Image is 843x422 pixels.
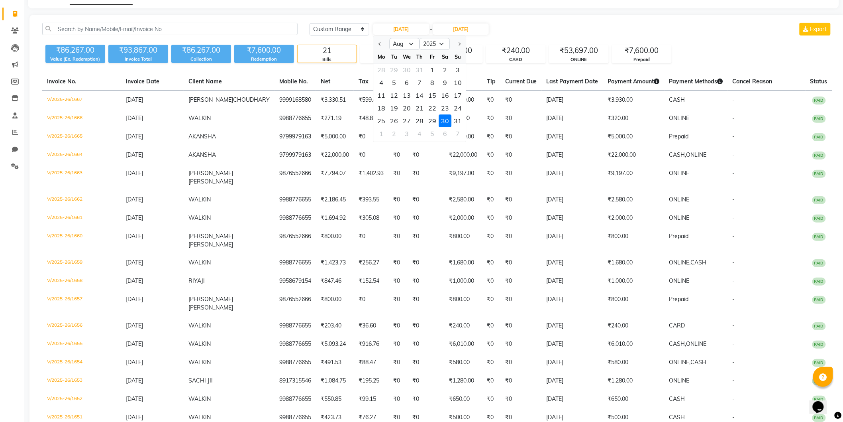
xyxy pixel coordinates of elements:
[603,91,665,110] td: ₹3,930.00
[439,102,451,114] div: Saturday, August 23, 2025
[542,227,603,254] td: [DATE]
[426,63,439,76] div: 1
[400,63,413,76] div: 30
[413,63,426,76] div: 31
[42,209,121,227] td: V/2025-26/1661
[388,254,408,272] td: ₹0
[812,278,826,286] span: PAID
[375,102,388,114] div: Monday, August 18, 2025
[603,254,665,272] td: ₹1,680.00
[810,78,827,85] span: Status
[126,214,143,221] span: [DATE]
[733,233,735,240] span: -
[426,89,439,102] div: Friday, August 15, 2025
[486,56,545,63] div: CARD
[451,127,464,140] div: 7
[388,272,408,290] td: ₹0
[500,191,542,209] td: ₹0
[234,56,294,63] div: Redemption
[603,209,665,227] td: ₹2,000.00
[400,50,413,63] div: We
[426,127,439,140] div: Friday, September 5, 2025
[188,241,233,248] span: [PERSON_NAME]
[42,290,121,317] td: V/2025-26/1657
[444,209,482,227] td: ₹2,000.00
[482,209,500,227] td: ₹0
[388,164,408,191] td: ₹0
[603,191,665,209] td: ₹2,580.00
[542,164,603,191] td: [DATE]
[354,164,388,191] td: ₹1,402.93
[482,290,500,317] td: ₹0
[126,78,159,85] span: Invoice Date
[408,209,444,227] td: ₹0
[669,277,690,284] span: ONLINE
[426,50,439,63] div: Fr
[188,277,201,284] span: RIYA
[400,76,413,89] div: 6
[444,254,482,272] td: ₹1,680.00
[42,227,121,254] td: V/2025-26/1660
[188,114,211,122] span: WALKIN
[298,45,357,56] div: 21
[542,209,603,227] td: [DATE]
[188,170,233,177] span: [PERSON_NAME]
[388,50,400,63] div: Tu
[388,127,400,140] div: Tuesday, September 2, 2025
[812,97,826,105] span: PAID
[603,109,665,128] td: ₹320.00
[388,146,408,164] td: ₹0
[733,277,735,284] span: -
[316,91,354,110] td: ₹3,330.51
[542,109,603,128] td: [DATE]
[354,128,388,146] td: ₹0
[733,78,772,85] span: Cancel Reason
[500,91,542,110] td: ₹0
[188,78,222,85] span: Client Name
[500,109,542,128] td: ₹0
[354,272,388,290] td: ₹152.54
[810,390,835,414] iframe: chat widget
[603,227,665,254] td: ₹800.00
[274,191,316,209] td: 9988776655
[733,96,735,103] span: -
[201,277,205,284] span: JI
[444,290,482,317] td: ₹800.00
[542,290,603,317] td: [DATE]
[439,50,451,63] div: Sa
[439,76,451,89] div: Saturday, August 9, 2025
[47,78,76,85] span: Invoice No.
[439,102,451,114] div: 23
[426,89,439,102] div: 15
[669,233,689,240] span: Prepaid
[413,76,426,89] div: Thursday, August 7, 2025
[549,45,608,56] div: ₹53,697.00
[426,102,439,114] div: Friday, August 22, 2025
[388,63,400,76] div: Tuesday, July 29, 2025
[188,233,233,240] span: [PERSON_NAME]
[486,45,545,56] div: ₹240.00
[686,151,707,158] span: ONLINE
[45,56,105,63] div: Value (Ex. Redemption)
[233,96,270,103] span: CHOUDHARY
[487,78,496,85] span: Tip
[400,102,413,114] div: Wednesday, August 20, 2025
[542,128,603,146] td: [DATE]
[451,63,464,76] div: 3
[361,45,420,56] div: 0
[400,76,413,89] div: Wednesday, August 6, 2025
[126,233,143,240] span: [DATE]
[388,76,400,89] div: 5
[482,128,500,146] td: ₹0
[408,164,444,191] td: ₹0
[439,114,451,127] div: Saturday, August 30, 2025
[45,45,105,56] div: ₹86,267.00
[389,38,420,50] select: Select month
[439,63,451,76] div: Saturday, August 2, 2025
[669,114,690,122] span: ONLINE
[400,102,413,114] div: 20
[733,151,735,158] span: -
[375,76,388,89] div: 4
[388,89,400,102] div: 12
[274,164,316,191] td: 9876552666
